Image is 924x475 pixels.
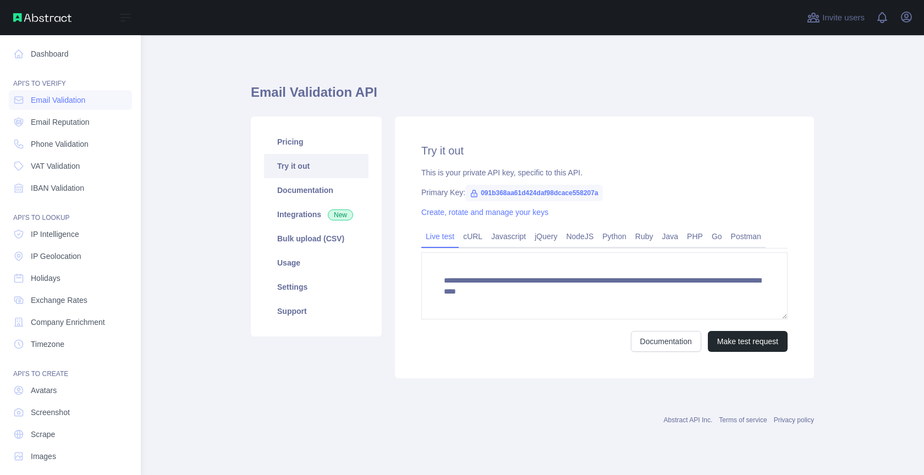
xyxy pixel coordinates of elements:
[31,451,56,462] span: Images
[421,143,788,158] h2: Try it out
[264,299,369,323] a: Support
[31,161,80,172] span: VAT Validation
[631,228,658,245] a: Ruby
[9,402,132,422] a: Screenshot
[31,385,57,396] span: Avatars
[264,178,369,202] a: Documentation
[421,187,788,198] div: Primary Key:
[9,446,132,466] a: Images
[31,117,90,128] span: Email Reputation
[31,429,55,440] span: Scrape
[487,228,530,245] a: Javascript
[562,228,598,245] a: NodeJS
[9,178,132,198] a: IBAN Validation
[459,228,487,245] a: cURL
[31,317,105,328] span: Company Enrichment
[328,209,353,220] span: New
[9,224,132,244] a: IP Intelligence
[9,66,132,88] div: API'S TO VERIFY
[421,228,459,245] a: Live test
[9,134,132,154] a: Phone Validation
[822,12,865,24] span: Invite users
[9,290,132,310] a: Exchange Rates
[31,407,70,418] span: Screenshot
[9,334,132,354] a: Timezone
[31,95,85,106] span: Email Validation
[9,200,132,222] div: API'S TO LOOKUP
[264,202,369,227] a: Integrations New
[805,9,867,26] button: Invite users
[31,139,89,150] span: Phone Validation
[727,228,766,245] a: Postman
[31,339,64,350] span: Timezone
[719,416,767,424] a: Terms of service
[664,416,713,424] a: Abstract API Inc.
[31,273,61,284] span: Holidays
[264,251,369,275] a: Usage
[708,331,788,352] button: Make test request
[683,228,707,245] a: PHP
[465,185,603,201] span: 091b368aa61d424daf98dcace558207a
[264,154,369,178] a: Try it out
[658,228,683,245] a: Java
[31,183,84,194] span: IBAN Validation
[264,227,369,251] a: Bulk upload (CSV)
[264,275,369,299] a: Settings
[530,228,562,245] a: jQuery
[31,229,79,240] span: IP Intelligence
[9,44,132,64] a: Dashboard
[774,416,814,424] a: Privacy policy
[9,380,132,400] a: Avatars
[421,167,788,178] div: This is your private API key, specific to this API.
[631,331,701,352] a: Documentation
[9,268,132,288] a: Holidays
[707,228,727,245] a: Go
[264,130,369,154] a: Pricing
[9,246,132,266] a: IP Geolocation
[421,208,548,217] a: Create, rotate and manage your keys
[9,156,132,176] a: VAT Validation
[9,312,132,332] a: Company Enrichment
[9,112,132,132] a: Email Reputation
[598,228,631,245] a: Python
[9,356,132,378] div: API'S TO CREATE
[9,90,132,110] a: Email Validation
[13,13,71,22] img: Abstract API
[31,251,81,262] span: IP Geolocation
[251,84,814,110] h1: Email Validation API
[9,424,132,444] a: Scrape
[31,295,87,306] span: Exchange Rates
